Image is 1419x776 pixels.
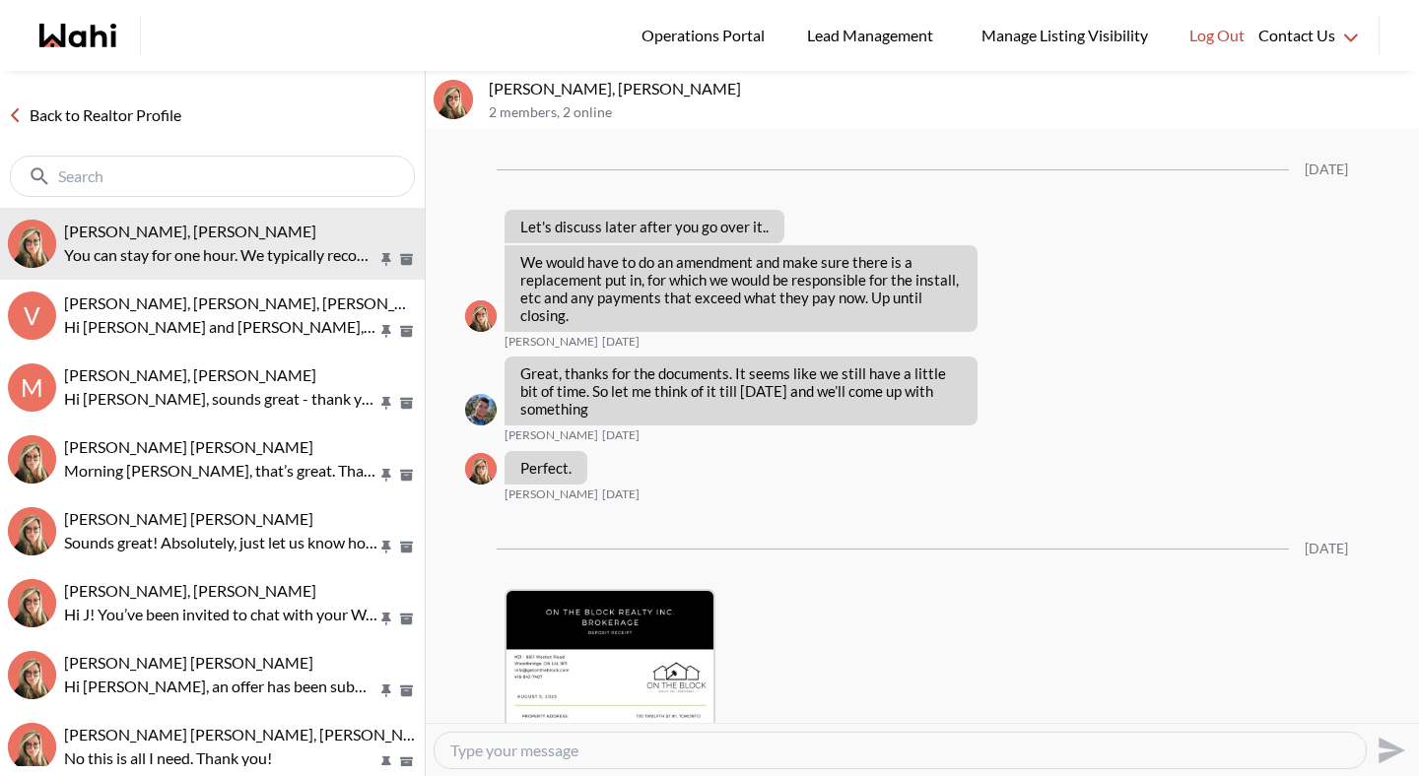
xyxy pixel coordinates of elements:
button: Pin [377,539,395,555]
p: Let's discuss later after you go over it.. [520,218,769,235]
time: 2025-08-06T20:41:08.272Z [602,486,640,502]
button: Archive [396,395,417,412]
img: J [8,579,56,627]
div: Volodymyr Vozniak [465,394,497,425]
input: Search [58,166,371,186]
button: Pin [377,395,395,412]
div: Jeremy Tod, Barbara [8,723,56,771]
div: M [8,363,56,412]
div: J D, Barbara [8,579,56,627]
time: 2025-08-06T15:08:44.341Z [602,334,640,350]
img: M [8,435,56,484]
div: Volodymyr Vozniak, Barb [8,220,56,268]
button: Archive [396,754,417,771]
button: Pin [377,682,395,699]
div: Meghan DuCille, Barbara [8,435,56,484]
span: [PERSON_NAME] [PERSON_NAME] [64,653,313,672]
div: Arek Klauza, Barbara [8,507,56,555]
p: We would have to do an amendment and make sure there is a replacement put in, for which we would ... [520,253,962,324]
button: Archive [396,467,417,484]
p: Sounds great! Absolutely, just let us know how you’d like to proceed, and we’ll come up with a so... [64,531,377,554]
button: Archive [396,682,417,699]
span: [PERSON_NAME], [PERSON_NAME], [PERSON_NAME] [64,293,445,312]
button: Archive [396,611,417,627]
button: Pin [377,611,395,627]
button: Pin [377,323,395,340]
img: A [8,507,56,555]
div: V [8,291,56,340]
span: [PERSON_NAME], [PERSON_NAME] [64,581,316,600]
div: Barbara Funt [465,453,497,485]
textarea: Type your message [450,741,1350,760]
p: [PERSON_NAME], [PERSON_NAME] [489,79,1411,98]
p: No this is all I need. Thank you! [64,746,377,770]
span: Log Out [1189,23,1245,48]
span: [PERSON_NAME], [PERSON_NAME] [64,365,316,384]
span: [PERSON_NAME] [PERSON_NAME] [64,437,313,456]
button: Pin [377,251,395,268]
span: [PERSON_NAME] [PERSON_NAME] [64,509,313,528]
p: Morning [PERSON_NAME], that’s great. Thank you so much for the update, looking forward to the vie... [64,459,377,483]
span: [PERSON_NAME] [505,486,598,502]
img: B [465,300,497,332]
p: Hi [PERSON_NAME] and [PERSON_NAME], an offer has been submitted for [STREET_ADDRESS][PERSON_NAME]... [64,315,377,339]
span: Manage Listing Visibility [976,23,1154,48]
img: V [8,220,56,268]
p: 2 members , 2 online [489,104,1411,121]
button: Pin [377,467,395,484]
div: Volodymyr Vozniak, Barb [434,80,473,119]
p: Great, thanks for the documents. It seems like we still have a little bit of time. So let me thin... [520,364,962,418]
span: Lead Management [807,23,940,48]
a: Wahi homepage [39,24,116,47]
p: You can stay for one hour. We typically recommend planning your visit for about an hour, which gi... [64,243,377,267]
button: Pin [377,754,395,771]
button: Send [1367,728,1411,772]
img: V [465,394,497,425]
div: Barbara Funt [465,300,497,332]
div: [DATE] [1305,541,1348,557]
img: A [8,651,56,699]
img: V [434,80,473,119]
span: [PERSON_NAME] [PERSON_NAME], [PERSON_NAME] [64,725,442,744]
span: [PERSON_NAME], [PERSON_NAME] [64,222,316,240]
span: [PERSON_NAME] [505,334,598,350]
p: Hi [PERSON_NAME], an offer has been submitted for [STREET_ADDRESS]. If you’re still interested in... [64,675,377,698]
time: 2025-08-06T20:40:53.120Z [602,427,640,443]
button: Archive [396,251,417,268]
p: Hi [PERSON_NAME], sounds great - thank you! [64,387,377,411]
button: Archive [396,539,417,555]
span: Operations Portal [642,23,772,48]
div: Abdul Nafi Sarwari, Barbara [8,651,56,699]
img: B [465,453,497,485]
button: Archive [396,323,417,340]
span: [PERSON_NAME] [505,427,598,443]
img: J [8,723,56,771]
p: Hi J! You’ve been invited to chat with your Wahi Realtor, [PERSON_NAME]. Feel free to reach out u... [64,603,377,626]
p: Perfect. [520,459,572,477]
div: [DATE] [1305,162,1348,178]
